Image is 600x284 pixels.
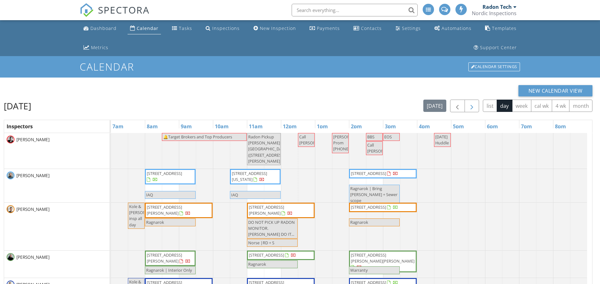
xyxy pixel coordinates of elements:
[367,142,399,154] span: Call [PERSON_NAME]
[163,134,232,140] span: 🔔Target Brokers and Top Producers
[129,204,161,228] span: Kole & [PERSON_NAME] insp all day
[552,100,569,112] button: 4 wk
[367,134,374,140] span: BBS
[350,186,397,203] span: Ragnarok | Bring [PERSON_NAME] + Sewer scope
[361,25,382,31] div: Contacts
[81,23,119,34] a: Dashboard
[350,267,368,273] span: Warranty
[307,23,342,34] a: Payments
[317,25,340,31] div: Payments
[249,204,284,216] span: [STREET_ADDRESS][PERSON_NAME]
[111,121,125,131] a: 7am
[281,121,298,131] a: 12pm
[7,171,14,179] img: benappel2.png
[442,25,471,31] div: Automations
[468,62,520,71] div: Calendar Settings
[212,25,240,31] div: Inspections
[213,121,230,131] a: 10am
[393,23,423,34] a: Settings
[15,254,51,260] span: [PERSON_NAME]
[248,219,295,237] span: DO NOT PICK UP RADON MONITOR. [PERSON_NAME] DO IT...
[450,100,465,113] button: Previous day
[384,134,392,140] span: EOS
[15,206,51,212] span: [PERSON_NAME]
[231,192,238,198] span: IAQ
[90,25,117,31] div: Dashboard
[145,121,159,131] a: 8am
[349,121,363,131] a: 2pm
[81,42,111,54] a: Metrics
[248,261,266,267] span: Ragnarok
[518,85,593,96] button: New Calendar View
[179,121,193,131] a: 9am
[569,100,592,112] button: month
[351,23,384,34] a: Contacts
[137,25,158,31] div: Calendar
[15,136,51,143] span: [PERSON_NAME]
[351,204,386,210] span: [STREET_ADDRESS]
[248,134,288,164] span: Radon Pickup [PERSON_NAME][GEOGRAPHIC_DATA] ([STREET_ADDRESS][PERSON_NAME])
[423,100,446,112] button: [DATE]
[417,121,431,131] a: 4pm
[292,4,418,16] input: Search everything...
[7,253,14,261] img: ben_zerr_2021.jpg2.jpg
[232,171,267,182] span: [STREET_ADDRESS][US_STATE]
[91,44,108,50] div: Metrics
[485,121,500,131] a: 6pm
[15,172,51,179] span: [PERSON_NAME]
[465,100,479,113] button: Next day
[383,121,397,131] a: 3pm
[299,134,331,146] span: Call [PERSON_NAME]
[4,100,31,112] h2: [DATE]
[7,136,14,143] img: nordichomeinsp0002rt.jpg
[251,23,299,34] a: New Inspection
[451,121,466,131] a: 5pm
[468,62,521,72] a: Calendar Settings
[351,252,414,264] span: [STREET_ADDRESS][PERSON_NAME][PERSON_NAME]
[203,23,242,34] a: Inspections
[472,10,517,16] div: Nordic Inspections
[247,121,264,131] a: 11am
[146,267,192,273] span: Ragnarok | Interior Only
[315,121,329,131] a: 1pm
[128,23,161,34] a: Calendar
[531,100,552,112] button: cal wk
[98,3,150,16] span: SPECTORA
[147,252,182,264] span: [STREET_ADDRESS][PERSON_NAME]
[497,100,512,112] button: day
[492,25,517,31] div: Templates
[480,44,517,50] div: Support Center
[147,204,182,216] span: [STREET_ADDRESS][PERSON_NAME]
[260,25,296,31] div: New Inspection
[146,219,164,225] span: Ragnarok
[350,219,368,225] span: Ragnarok
[169,23,195,34] a: Tasks
[146,192,153,198] span: IAQ
[483,23,519,34] a: Templates
[7,205,14,213] img: thumbnail_nordic__29a1584.jpg
[248,240,274,246] span: Norse |RD + S
[7,123,33,130] span: Inspectors
[471,42,519,54] a: Support Center
[432,23,474,34] a: Automations (Advanced)
[435,134,449,146] span: [DATE] Huddle
[519,121,534,131] a: 7pm
[249,252,284,258] span: [STREET_ADDRESS]
[80,9,150,22] a: SPECTORA
[179,25,192,31] div: Tasks
[402,25,421,31] div: Settings
[80,3,94,17] img: The Best Home Inspection Software - Spectora
[553,121,568,131] a: 8pm
[512,100,531,112] button: week
[333,134,369,152] span: [PERSON_NAME] Prom [PHONE_NUMBER]
[483,100,497,112] button: list
[483,4,512,10] div: Radon Tech
[351,171,386,176] span: [STREET_ADDRESS]
[80,61,521,72] h1: Calendar
[147,171,182,176] span: [STREET_ADDRESS]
